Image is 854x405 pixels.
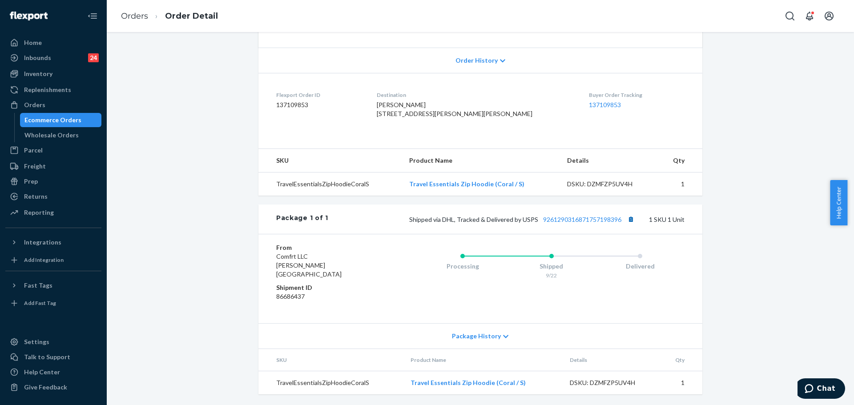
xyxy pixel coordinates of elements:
[276,91,363,99] dt: Flexport Order ID
[276,283,383,292] dt: Shipment ID
[507,262,596,271] div: Shipped
[625,213,636,225] button: Copy tracking number
[409,216,636,223] span: Shipped via DHL, Tracked & Delivered by USPS
[589,101,621,108] a: 137109853
[567,180,651,188] div: DSKU: DZMFZP5UV4H
[24,256,64,264] div: Add Integration
[24,69,52,78] div: Inventory
[24,383,67,392] div: Give Feedback
[801,7,818,25] button: Open notifications
[258,349,403,371] th: SKU
[24,238,61,247] div: Integrations
[5,143,101,157] a: Parcel
[24,368,60,377] div: Help Center
[5,98,101,112] a: Orders
[276,213,328,225] div: Package 1 of 1
[24,162,46,171] div: Freight
[402,149,560,172] th: Product Name
[377,101,532,117] span: [PERSON_NAME] [STREET_ADDRESS][PERSON_NAME][PERSON_NAME]
[5,278,101,293] button: Fast Tags
[589,91,685,99] dt: Buyer Order Tracking
[24,299,56,307] div: Add Fast Tag
[507,272,596,279] div: 9/22
[5,235,101,249] button: Integrations
[24,177,38,186] div: Prep
[24,116,81,124] div: Ecommerce Orders
[328,213,685,225] div: 1 SKU 1 Unit
[5,174,101,188] a: Prep
[88,53,99,62] div: 24
[5,189,101,204] a: Returns
[377,91,575,99] dt: Destination
[409,180,524,188] a: Travel Essentials Zip Hoodie (Coral / S)
[830,180,847,225] button: Help Center
[820,7,838,25] button: Open account menu
[5,36,101,50] a: Home
[660,371,702,395] td: 1
[5,205,101,220] a: Reporting
[5,83,101,97] a: Replenishments
[658,149,702,172] th: Qty
[5,380,101,394] button: Give Feedback
[5,253,101,267] a: Add Integration
[24,337,49,346] div: Settings
[121,11,148,21] a: Orders
[563,349,661,371] th: Details
[20,128,102,142] a: Wholesale Orders
[411,379,526,386] a: Travel Essentials Zip Hoodie (Coral / S)
[20,113,102,127] a: Ecommerce Orders
[5,67,101,81] a: Inventory
[258,172,402,196] td: TravelEssentialsZipHoodieCoralS
[24,353,70,361] div: Talk to Support
[781,7,799,25] button: Open Search Box
[452,332,501,341] span: Package History
[276,292,383,301] dd: 86686437
[24,192,48,201] div: Returns
[5,365,101,379] a: Help Center
[258,149,402,172] th: SKU
[543,216,621,223] a: 9261290316871757198396
[24,131,79,140] div: Wholesale Orders
[418,262,507,271] div: Processing
[114,3,225,29] ol: breadcrumbs
[10,12,48,20] img: Flexport logo
[403,349,563,371] th: Product Name
[5,335,101,349] a: Settings
[276,253,342,278] span: Comfrt LLC [PERSON_NAME][GEOGRAPHIC_DATA]
[24,146,43,155] div: Parcel
[798,378,845,401] iframe: Opens a widget where you can chat to one of our agents
[5,350,101,364] button: Talk to Support
[24,208,54,217] div: Reporting
[24,38,42,47] div: Home
[24,281,52,290] div: Fast Tags
[165,11,218,21] a: Order Detail
[5,159,101,173] a: Freight
[5,296,101,310] a: Add Fast Tag
[455,56,498,65] span: Order History
[560,149,658,172] th: Details
[660,349,702,371] th: Qty
[5,51,101,65] a: Inbounds24
[276,100,363,109] dd: 137109853
[84,7,101,25] button: Close Navigation
[24,100,45,109] div: Orders
[596,262,685,271] div: Delivered
[276,243,383,252] dt: From
[258,371,403,395] td: TravelEssentialsZipHoodieCoralS
[570,378,653,387] div: DSKU: DZMFZP5UV4H
[658,172,702,196] td: 1
[24,85,71,94] div: Replenishments
[24,53,51,62] div: Inbounds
